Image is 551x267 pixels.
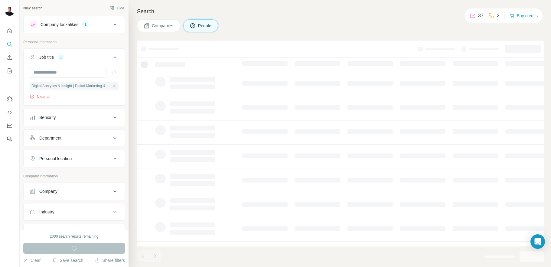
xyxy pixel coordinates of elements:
div: Company lookalikes [41,21,78,28]
p: 2 [497,12,500,19]
button: Feedback [5,133,15,144]
div: 1 [57,54,64,60]
button: Hide [105,4,129,13]
button: HQ location [24,225,125,240]
div: Seniority [39,114,56,120]
span: Companies [152,23,174,29]
button: Personal location [24,151,125,166]
button: Company [24,184,125,199]
img: Avatar [5,6,15,16]
span: People [198,23,212,29]
div: Industry [39,209,54,215]
div: 2000 search results remaining [50,234,99,239]
div: Personal location [39,156,72,162]
button: My lists [5,65,15,76]
div: New search [23,5,42,11]
div: Open Intercom Messenger [530,234,545,249]
button: Industry [24,205,125,219]
button: Clear [23,257,41,263]
button: Clear all [30,94,50,99]
button: Company lookalikes1 [24,17,125,32]
button: Buy credits [510,12,538,20]
button: Department [24,131,125,145]
div: HQ location [39,229,61,236]
button: Save search [52,257,83,263]
button: Seniority [24,110,125,125]
button: Dashboard [5,120,15,131]
button: Search [5,39,15,50]
div: Job title [39,54,54,60]
span: Digital Analytics & Insight | Digital Marketing & Sales [31,83,111,89]
button: Enrich CSV [5,52,15,63]
button: Use Surfe on LinkedIn [5,94,15,104]
p: Personal information [23,39,125,45]
h4: Search [137,7,544,16]
p: 37 [478,12,484,19]
button: Share filters [95,257,125,263]
button: Use Surfe API [5,107,15,118]
div: Department [39,135,61,141]
div: 1 [82,22,89,27]
p: Company information [23,173,125,179]
button: Quick start [5,25,15,36]
button: Job title1 [24,50,125,67]
div: Company [39,188,57,194]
